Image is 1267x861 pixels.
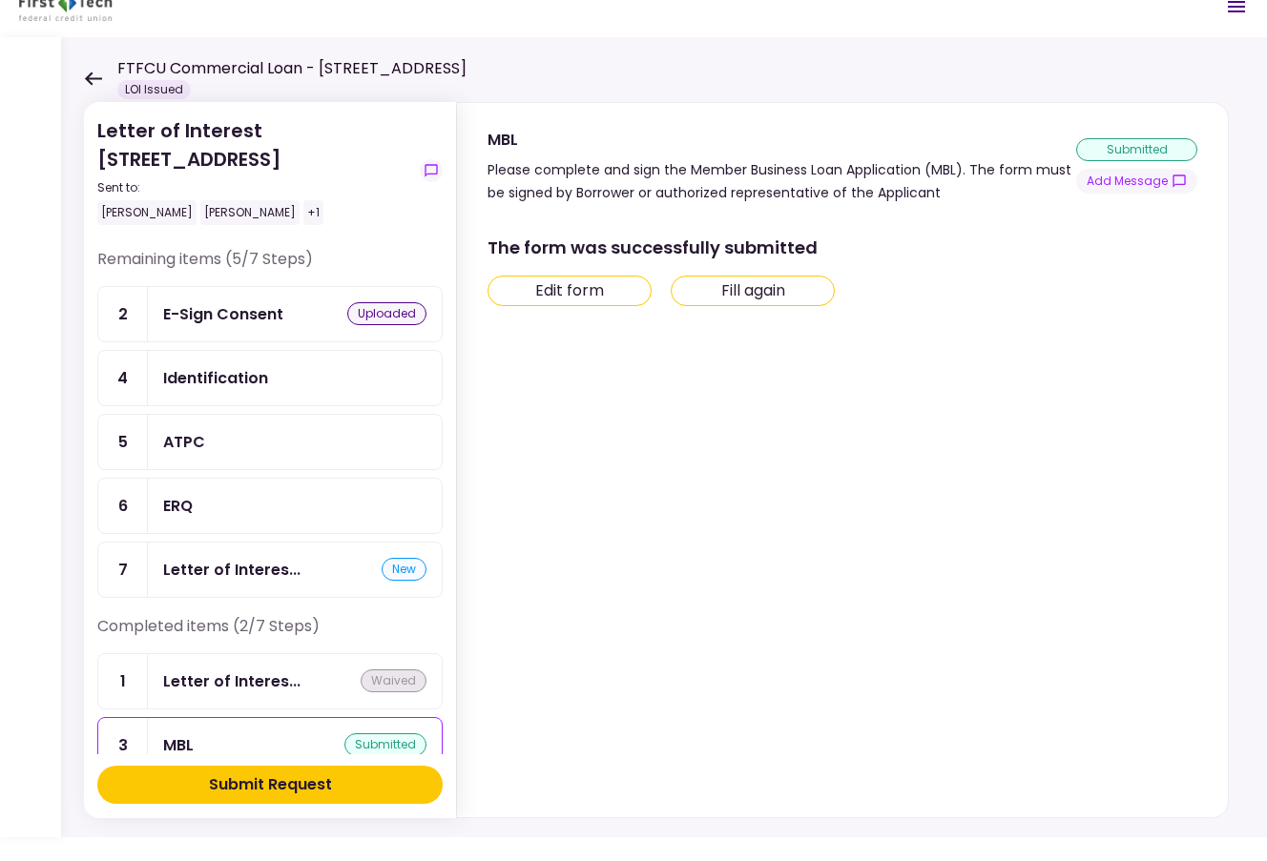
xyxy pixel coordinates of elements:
div: Letter of Interest [163,669,301,693]
div: Remaining items (5/7 Steps) [97,248,443,286]
div: 4 [98,351,148,405]
div: MBL [488,128,1076,152]
div: 2 [98,287,148,341]
div: [PERSON_NAME] [97,200,197,225]
div: 3 [98,718,148,772]
div: +1 [303,200,323,225]
button: Submit Request [97,766,443,804]
div: MBL [163,733,194,757]
button: show-messages [1076,169,1197,194]
div: submitted [1076,138,1197,161]
div: waived [361,669,426,692]
div: new [382,558,426,581]
div: Identification [163,366,268,390]
a: 1Letter of Interestwaived [97,653,443,709]
div: Letter of Interest [163,558,301,582]
a: 2E-Sign Consentuploaded [97,286,443,342]
div: Please complete and sign the Member Business Loan Application (MBL). The form must be signed by B... [488,158,1076,204]
div: Sent to: [97,179,412,196]
a: 3MBLsubmitted [97,717,443,773]
div: ATPC [163,430,205,454]
div: ERQ [163,494,193,518]
div: Letter of Interest [STREET_ADDRESS] [97,116,412,225]
button: Edit form [488,276,652,306]
h1: FTFCU Commercial Loan - [STREET_ADDRESS] [117,57,467,80]
div: MBLPlease complete and sign the Member Business Loan Application (MBL). The form must be signed b... [456,102,1229,818]
a: 7Letter of Interestnew [97,542,443,598]
a: 5ATPC [97,414,443,470]
a: 4Identification [97,350,443,406]
a: 6ERQ [97,478,443,534]
div: The form was successfully submitted [488,235,1194,260]
button: Fill again [671,276,835,306]
div: 1 [98,654,148,708]
div: [PERSON_NAME] [200,200,300,225]
div: E-Sign Consent [163,302,283,326]
div: submitted [344,733,426,756]
div: Submit Request [209,773,332,796]
button: show-messages [420,159,443,182]
div: 6 [98,479,148,533]
div: uploaded [347,302,426,325]
div: LOI Issued [117,80,191,99]
div: Completed items (2/7 Steps) [97,615,443,653]
div: 7 [98,543,148,597]
div: 5 [98,415,148,469]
